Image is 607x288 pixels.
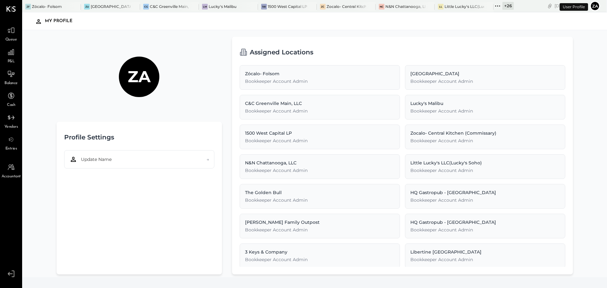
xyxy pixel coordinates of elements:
div: LL [438,4,444,9]
div: Bookkeeper Account Admin [245,197,395,203]
div: Bookkeeper Account Admin [245,108,395,114]
a: Balance [0,68,22,86]
div: Bookkeeper Account Admin [410,138,560,144]
button: za [590,1,600,11]
div: Bookkeeper Account Admin [410,78,560,84]
div: Bookkeeper Account Admin [245,227,395,233]
div: Zócalo- Folsom [245,70,395,77]
span: Entries [5,146,17,152]
span: → [206,156,209,162]
div: NC [379,4,384,9]
div: N&N Chattanooga, LLC [245,160,395,166]
div: Bookkeeper Account Admin [245,78,395,84]
div: Zocalo- Central Kitchen (Commissary) [410,130,560,136]
a: Entries [0,133,22,152]
a: P&L [0,46,22,64]
a: Cash [0,90,22,108]
div: Lucky's Malibu [410,100,560,107]
div: 1W [261,4,267,9]
button: Update Name→ [64,150,214,169]
h1: za [128,67,150,87]
div: HQ Gastropub - [GEOGRAPHIC_DATA] [410,219,560,225]
span: Balance [4,81,18,86]
div: 1500 West Capital LP [245,130,395,136]
div: Zocalo- Central Kitchen (Commissary) [327,4,366,9]
div: ZF [25,4,31,9]
div: Zócalo- Folsom [32,4,62,9]
div: Little Lucky's LLC(Lucky's Soho) [445,4,484,9]
span: Vendors [4,124,18,130]
span: Queue [5,37,17,43]
div: ZC [320,4,326,9]
div: [DATE] [555,3,588,9]
div: Bookkeeper Account Admin [245,167,395,174]
div: CG [143,4,149,9]
a: Vendors [0,112,22,130]
h2: Profile Settings [64,129,114,145]
div: Lucky's Malibu [209,4,236,9]
a: Queue [0,24,22,43]
h2: Assigned Locations [250,44,313,60]
div: [PERSON_NAME] Family Outpost [245,219,395,225]
div: Bookkeeper Account Admin [410,108,560,114]
div: Bookkeeper Account Admin [245,138,395,144]
div: ZU [84,4,90,9]
div: + 26 [502,2,514,10]
div: Bookkeeper Account Admin [410,256,560,263]
div: copy link [547,3,553,9]
span: Cash [7,102,15,108]
span: Update Name [81,156,112,162]
div: HQ Gastropub - [GEOGRAPHIC_DATA] [410,189,560,196]
div: Libertine [GEOGRAPHIC_DATA] [410,249,560,255]
div: Bookkeeper Account Admin [410,167,560,174]
span: Accountant [2,174,21,180]
div: [GEOGRAPHIC_DATA] [91,4,130,9]
a: Accountant [0,161,22,180]
div: LM [202,4,208,9]
div: Little Lucky's LLC(Lucky's Soho) [410,160,560,166]
div: N&N Chattanooga, LLC [385,4,425,9]
div: [GEOGRAPHIC_DATA] [410,70,560,77]
div: Bookkeeper Account Admin [410,197,560,203]
div: Bookkeeper Account Admin [410,227,560,233]
div: User Profile [560,3,588,11]
div: Bookkeeper Account Admin [245,256,395,263]
div: 3 Keys & Company [245,249,395,255]
div: The Golden Bull [245,189,395,196]
div: 1500 West Capital LP [268,4,307,9]
span: P&L [8,59,15,64]
div: My Profile [45,16,79,26]
div: C&C Greenville Main, LLC [150,4,189,9]
div: C&C Greenville Main, LLC [245,100,395,107]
